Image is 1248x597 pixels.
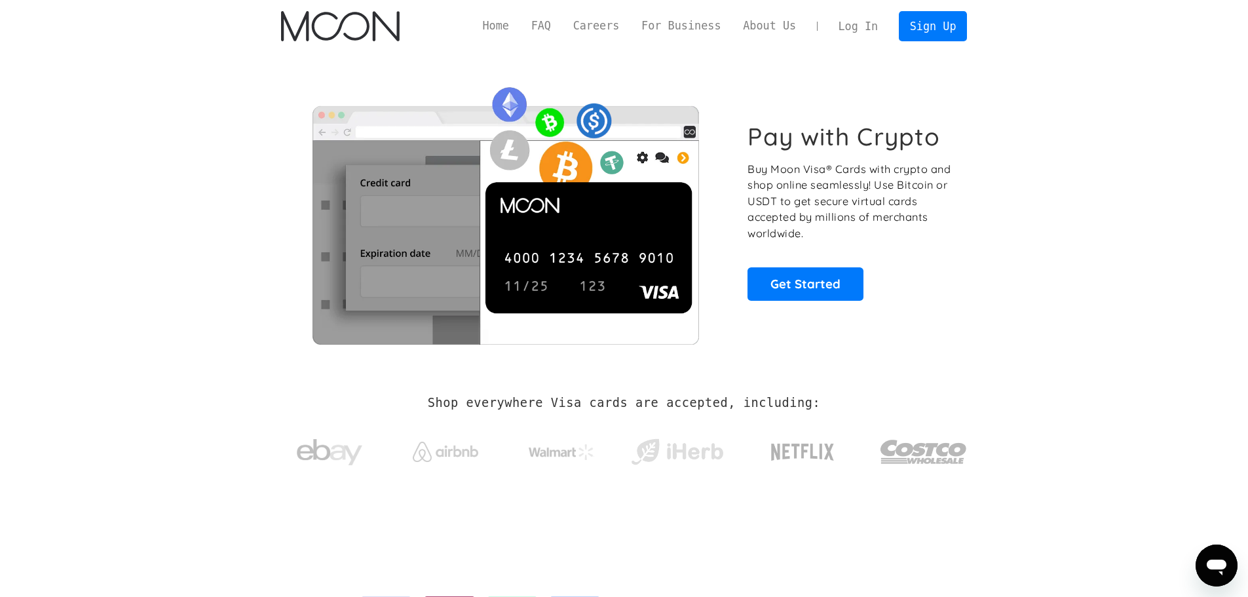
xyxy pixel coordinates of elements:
img: Walmart [529,444,594,460]
img: Airbnb [413,442,478,462]
p: Buy Moon Visa® Cards with crypto and shop online seamlessly! Use Bitcoin or USDT to get secure vi... [747,161,953,242]
a: Sign Up [899,11,967,41]
a: Airbnb [396,429,494,469]
img: Costco [880,427,968,476]
a: FAQ [520,18,562,34]
a: ebay [281,419,379,480]
h2: Shop everywhere Visa cards are accepted, including: [428,396,820,410]
img: Moon Logo [281,11,400,41]
img: Netflix [770,436,835,469]
a: iHerb [628,422,726,476]
iframe: Button to launch messaging window [1196,545,1238,587]
a: home [281,11,400,41]
a: For Business [630,18,732,34]
img: iHerb [628,435,726,469]
a: Log In [827,12,889,41]
img: Moon Cards let you spend your crypto anywhere Visa is accepted. [281,78,730,344]
a: Home [472,18,520,34]
a: About Us [732,18,807,34]
img: ebay [297,432,362,473]
a: Careers [562,18,630,34]
a: Walmart [512,431,610,467]
a: Get Started [747,267,863,300]
a: Netflix [744,423,861,475]
h1: Pay with Crypto [747,122,940,151]
a: Costco [880,414,968,483]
